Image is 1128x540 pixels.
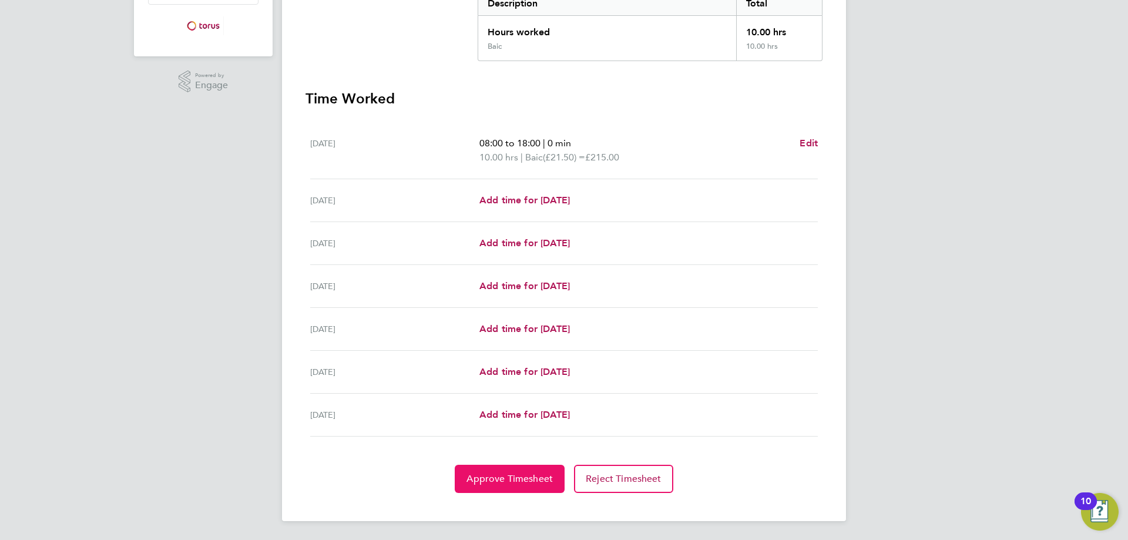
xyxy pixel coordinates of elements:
span: Reject Timesheet [586,473,662,485]
span: (£21.50) = [543,152,585,163]
span: | [543,137,545,149]
div: [DATE] [310,408,479,422]
a: Add time for [DATE] [479,365,570,379]
span: Engage [195,81,228,90]
div: 10.00 hrs [736,16,822,42]
span: Add time for [DATE] [479,409,570,420]
span: Add time for [DATE] [479,280,570,291]
span: 08:00 to 18:00 [479,137,540,149]
div: 10.00 hrs [736,42,822,61]
a: Add time for [DATE] [479,193,570,207]
div: 10 [1080,501,1091,516]
div: [DATE] [310,193,479,207]
a: Edit [800,136,818,150]
span: Add time for [DATE] [479,323,570,334]
button: Reject Timesheet [574,465,673,493]
span: Edit [800,137,818,149]
button: Open Resource Center, 10 new notifications [1081,493,1119,531]
div: [DATE] [310,279,479,293]
a: Add time for [DATE] [479,408,570,422]
span: Baic [525,150,543,165]
div: [DATE] [310,365,479,379]
a: Add time for [DATE] [479,322,570,336]
span: 10.00 hrs [479,152,518,163]
a: Powered byEngage [179,71,229,93]
div: [DATE] [310,136,479,165]
span: Add time for [DATE] [479,237,570,249]
span: | [521,152,523,163]
a: Add time for [DATE] [479,279,570,293]
span: £215.00 [585,152,619,163]
div: Hours worked [478,16,736,42]
a: Add time for [DATE] [479,236,570,250]
span: Add time for [DATE] [479,366,570,377]
span: 0 min [548,137,571,149]
div: Baic [488,42,502,51]
img: torus-logo-retina.png [183,16,224,35]
span: Add time for [DATE] [479,194,570,206]
a: Go to home page [148,16,258,35]
h3: Time Worked [305,89,822,108]
div: [DATE] [310,236,479,250]
span: Powered by [195,71,228,81]
span: Approve Timesheet [466,473,553,485]
div: [DATE] [310,322,479,336]
button: Approve Timesheet [455,465,565,493]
